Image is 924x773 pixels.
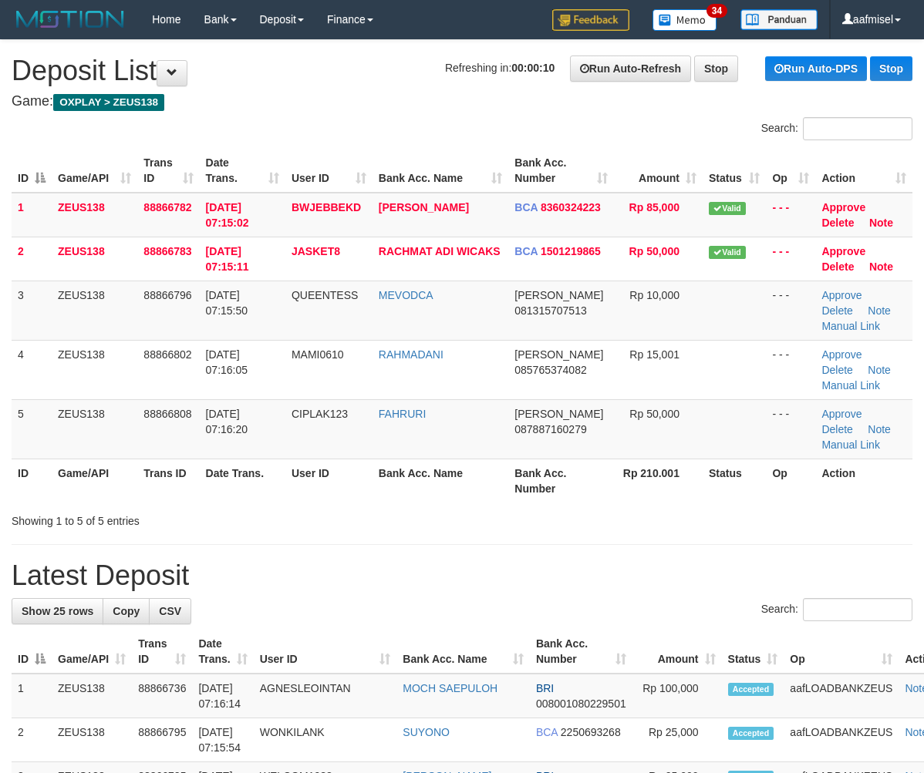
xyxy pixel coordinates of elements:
[821,408,862,420] a: Approve
[706,4,727,18] span: 34
[132,630,192,674] th: Trans ID: activate to sort column ascending
[632,718,722,762] td: Rp 25,000
[821,423,852,435] a: Delete
[821,201,865,213] a: Approve
[514,201,538,213] span: BCA
[629,408,680,420] span: Rp 50,000
[292,245,340,257] span: JASKET8
[132,674,192,718] td: 88866736
[766,399,815,459] td: - - -
[403,682,497,694] a: MOCH SAEPULOH
[445,62,555,74] span: Refreshing in:
[761,117,912,140] label: Search:
[103,598,150,624] a: Copy
[12,674,52,718] td: 1
[536,682,554,694] span: BRI
[143,245,191,257] span: 88866783
[206,348,248,376] span: [DATE] 07:16:05
[206,245,249,273] span: [DATE] 07:15:11
[629,201,680,213] span: Rp 85,000
[12,459,52,502] th: ID
[192,630,253,674] th: Date Trans.: activate to sort column ascending
[514,245,538,257] span: BCA
[552,9,629,31] img: Feedback.jpg
[514,348,603,361] span: [PERSON_NAME]
[541,201,601,213] span: Copy 8360324223 to clipboard
[52,399,137,459] td: ZEUS138
[52,281,137,340] td: ZEUS138
[132,718,192,762] td: 88866795
[766,281,815,340] td: - - -
[12,507,373,529] div: Showing 1 to 5 of 5 entries
[868,423,891,435] a: Note
[869,217,893,229] a: Note
[373,459,508,502] th: Bank Acc. Name
[143,408,191,420] span: 88866808
[614,459,703,502] th: Rp 210.001
[821,289,862,301] a: Approve
[508,459,613,502] th: Bank Acc. Number
[12,281,52,340] td: 3
[12,560,912,591] h1: Latest Deposit
[52,459,137,502] th: Game/API
[765,56,867,81] a: Run Auto-DPS
[379,348,443,361] a: RAHMADANI
[52,237,137,281] td: ZEUS138
[766,237,815,281] td: - - -
[285,149,373,193] th: User ID: activate to sort column ascending
[254,718,397,762] td: WONKILANK
[514,304,586,317] span: Copy 081315707513 to clipboard
[703,459,766,502] th: Status
[514,408,603,420] span: [PERSON_NAME]
[379,408,426,420] a: FAHRURI
[379,289,433,301] a: MEVODCA
[536,697,626,710] span: Copy 008001080229501 to clipboard
[530,630,632,674] th: Bank Acc. Number: activate to sort column ascending
[821,364,852,376] a: Delete
[373,149,508,193] th: Bank Acc. Name: activate to sort column ascending
[192,718,253,762] td: [DATE] 07:15:54
[508,149,613,193] th: Bank Acc. Number: activate to sort column ascending
[396,630,530,674] th: Bank Acc. Name: activate to sort column ascending
[292,289,358,301] span: QUEENTESS
[254,630,397,674] th: User ID: activate to sort column ascending
[766,340,815,399] td: - - -
[53,94,164,111] span: OXPLAY > ZEUS138
[12,399,52,459] td: 5
[632,630,722,674] th: Amount: activate to sort column ascending
[570,55,691,82] a: Run Auto-Refresh
[52,674,132,718] td: ZEUS138
[728,727,774,740] span: Accepted
[803,117,912,140] input: Search:
[12,55,912,86] h1: Deposit List
[868,304,891,317] a: Note
[728,683,774,696] span: Accepted
[629,245,680,257] span: Rp 50,000
[12,718,52,762] td: 2
[784,718,899,762] td: aafLOADBANKZEUS
[629,289,680,301] span: Rp 10,000
[379,245,501,257] a: RACHMAT ADI WICAKS
[784,674,899,718] td: aafLOADBANKZEUS
[653,9,717,31] img: Button%20Memo.svg
[821,260,854,273] a: Delete
[200,459,285,502] th: Date Trans.
[514,423,586,435] span: Copy 087887160279 to clipboard
[821,379,880,392] a: Manual Link
[12,8,129,31] img: MOTION_logo.png
[113,605,140,617] span: Copy
[541,245,601,257] span: Copy 1501219865 to clipboard
[536,726,558,738] span: BCA
[12,630,52,674] th: ID: activate to sort column descending
[709,202,746,215] span: Valid transaction
[22,605,93,617] span: Show 25 rows
[52,718,132,762] td: ZEUS138
[143,289,191,301] span: 88866796
[815,459,912,502] th: Action
[12,193,52,237] td: 1
[821,217,854,229] a: Delete
[766,459,815,502] th: Op
[722,630,784,674] th: Status: activate to sort column ascending
[784,630,899,674] th: Op: activate to sort column ascending
[629,348,680,361] span: Rp 15,001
